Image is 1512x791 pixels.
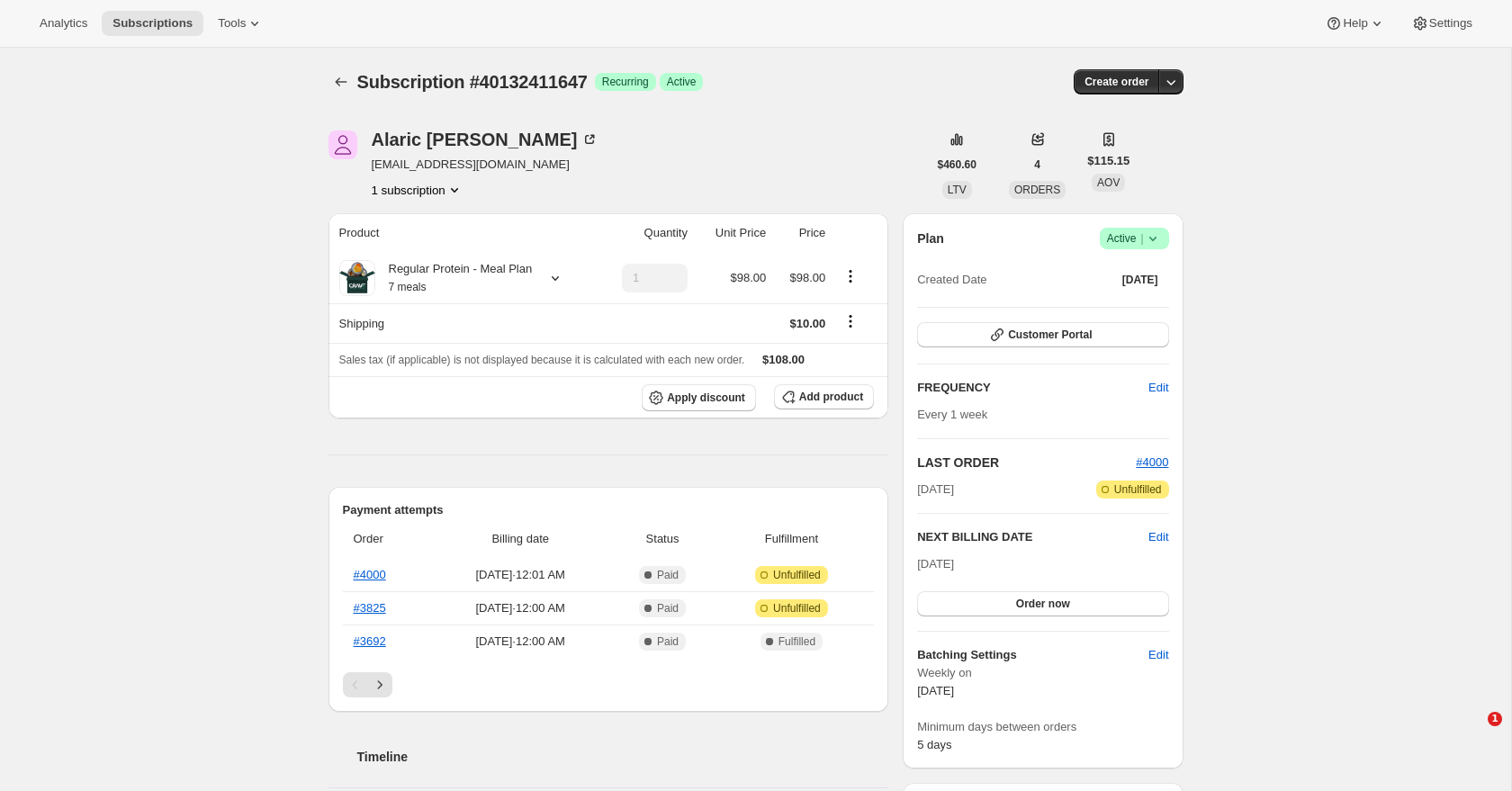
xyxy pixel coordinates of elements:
[372,130,599,148] div: Alaric [PERSON_NAME]
[773,601,821,616] span: Unfulfilled
[1136,455,1168,469] a: #4000
[339,354,745,366] span: Sales tax (if applicable) is not displayed because it is calculated with each new order.
[1148,528,1168,546] button: Edit
[1148,646,1168,664] span: Edit
[1097,176,1120,189] span: AOV
[436,530,606,548] span: Billing date
[375,260,533,296] div: Regular Protein - Meal Plan
[927,152,987,177] button: $460.60
[773,568,821,582] span: Unfulfilled
[1488,712,1502,726] span: 1
[602,75,649,89] span: Recurring
[1140,231,1143,246] span: |
[657,568,679,582] span: Paid
[354,601,386,615] a: #3825
[343,672,875,697] nav: Pagination
[774,384,874,409] button: Add product
[720,530,864,548] span: Fulfillment
[328,69,354,94] button: Subscriptions
[917,664,1168,682] span: Weekly on
[372,181,463,199] button: Product actions
[1034,157,1040,172] span: 4
[29,11,98,36] button: Analytics
[328,303,596,343] th: Shipping
[799,390,863,404] span: Add product
[343,519,430,559] th: Order
[372,156,599,174] span: [EMAIL_ADDRESS][DOMAIN_NAME]
[642,384,756,411] button: Apply discount
[112,16,193,31] span: Subscriptions
[357,748,889,766] h2: Timeline
[790,317,826,330] span: $10.00
[1122,273,1158,287] span: [DATE]
[436,566,606,584] span: [DATE] · 12:01 AM
[1138,373,1179,402] button: Edit
[343,501,875,519] h2: Payment attempts
[917,718,1168,736] span: Minimum days between orders
[1314,11,1396,36] button: Help
[917,408,987,421] span: Every 1 week
[40,16,87,31] span: Analytics
[917,557,954,571] span: [DATE]
[1084,75,1148,89] span: Create order
[1148,379,1168,397] span: Edit
[762,353,805,366] span: $108.00
[836,311,865,331] button: Shipping actions
[1451,712,1494,755] iframe: Intercom live chat
[917,591,1168,616] button: Order now
[667,75,697,89] span: Active
[778,634,815,649] span: Fulfilled
[917,271,986,289] span: Created Date
[693,213,771,253] th: Unit Price
[1400,11,1483,36] button: Settings
[917,322,1168,347] button: Customer Portal
[667,391,745,405] span: Apply discount
[328,130,357,159] span: Alaric Tate
[367,672,392,697] button: Next
[1087,152,1129,170] span: $115.15
[836,266,865,286] button: Product actions
[948,184,967,196] span: LTV
[917,379,1148,397] h2: FREQUENCY
[917,481,954,499] span: [DATE]
[339,260,375,296] img: product img
[218,16,246,31] span: Tools
[917,454,1136,472] h2: LAST ORDER
[1429,16,1472,31] span: Settings
[917,738,951,751] span: 5 days
[389,281,427,293] small: 7 meals
[102,11,203,36] button: Subscriptions
[917,684,954,697] span: [DATE]
[1008,328,1092,342] span: Customer Portal
[917,646,1148,664] h6: Batching Settings
[436,633,606,651] span: [DATE] · 12:00 AM
[1014,184,1060,196] span: ORDERS
[328,213,596,253] th: Product
[1016,597,1070,611] span: Order now
[730,271,766,284] span: $98.00
[657,601,679,616] span: Paid
[354,568,386,581] a: #4000
[1107,229,1162,247] span: Active
[354,634,386,648] a: #3692
[1136,454,1168,472] button: #4000
[917,528,1148,546] h2: NEXT BILLING DATE
[1138,641,1179,670] button: Edit
[596,213,693,253] th: Quantity
[790,271,826,284] span: $98.00
[938,157,976,172] span: $460.60
[771,213,831,253] th: Price
[357,72,588,92] span: Subscription #40132411647
[1111,267,1169,292] button: [DATE]
[917,229,944,247] h2: Plan
[657,634,679,649] span: Paid
[207,11,274,36] button: Tools
[1343,16,1367,31] span: Help
[1114,482,1162,497] span: Unfulfilled
[1074,69,1159,94] button: Create order
[436,599,606,617] span: [DATE] · 12:00 AM
[616,530,708,548] span: Status
[1023,152,1051,177] button: 4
